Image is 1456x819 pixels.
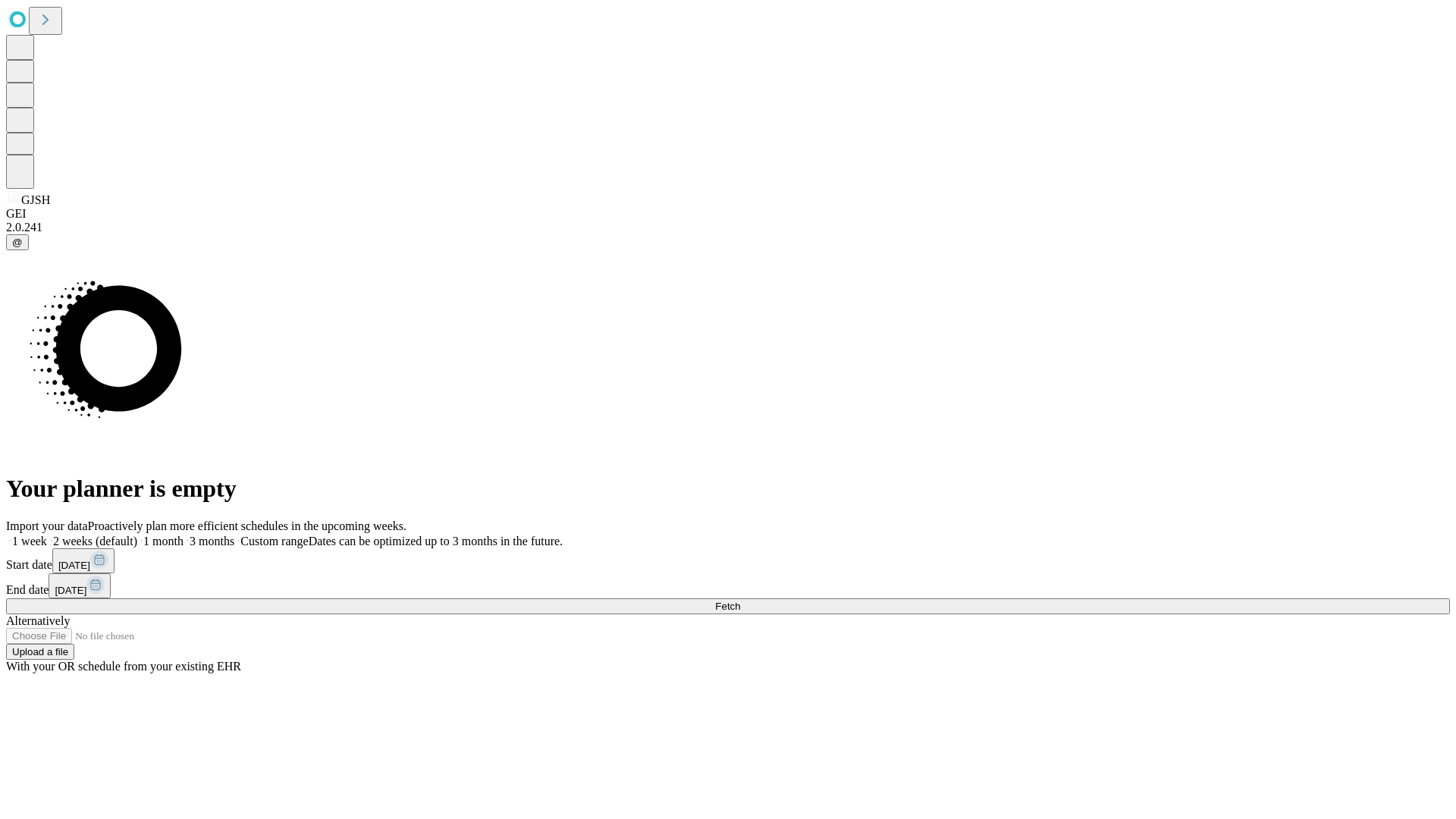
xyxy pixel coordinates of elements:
span: Fetch [715,601,740,612]
button: Upload a file [6,644,74,660]
div: End date [6,573,1450,598]
div: 2.0.241 [6,221,1450,234]
span: 1 week [12,535,47,548]
span: [DATE] [55,585,86,596]
div: GEI [6,207,1450,221]
span: @ [12,237,23,248]
span: 3 months [190,535,234,548]
span: GJSH [21,193,50,206]
h1: Your planner is empty [6,475,1450,503]
span: 2 weeks (default) [53,535,137,548]
span: Import your data [6,519,88,532]
button: Fetch [6,598,1450,614]
button: [DATE] [49,573,111,598]
span: Alternatively [6,614,70,627]
span: 1 month [143,535,184,548]
button: [DATE] [52,548,115,573]
span: [DATE] [58,560,90,571]
span: Dates can be optimized up to 3 months in the future. [309,535,563,548]
span: Custom range [240,535,308,548]
span: Proactively plan more efficient schedules in the upcoming weeks. [88,519,406,532]
div: Start date [6,548,1450,573]
button: @ [6,234,29,250]
span: With your OR schedule from your existing EHR [6,660,241,673]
